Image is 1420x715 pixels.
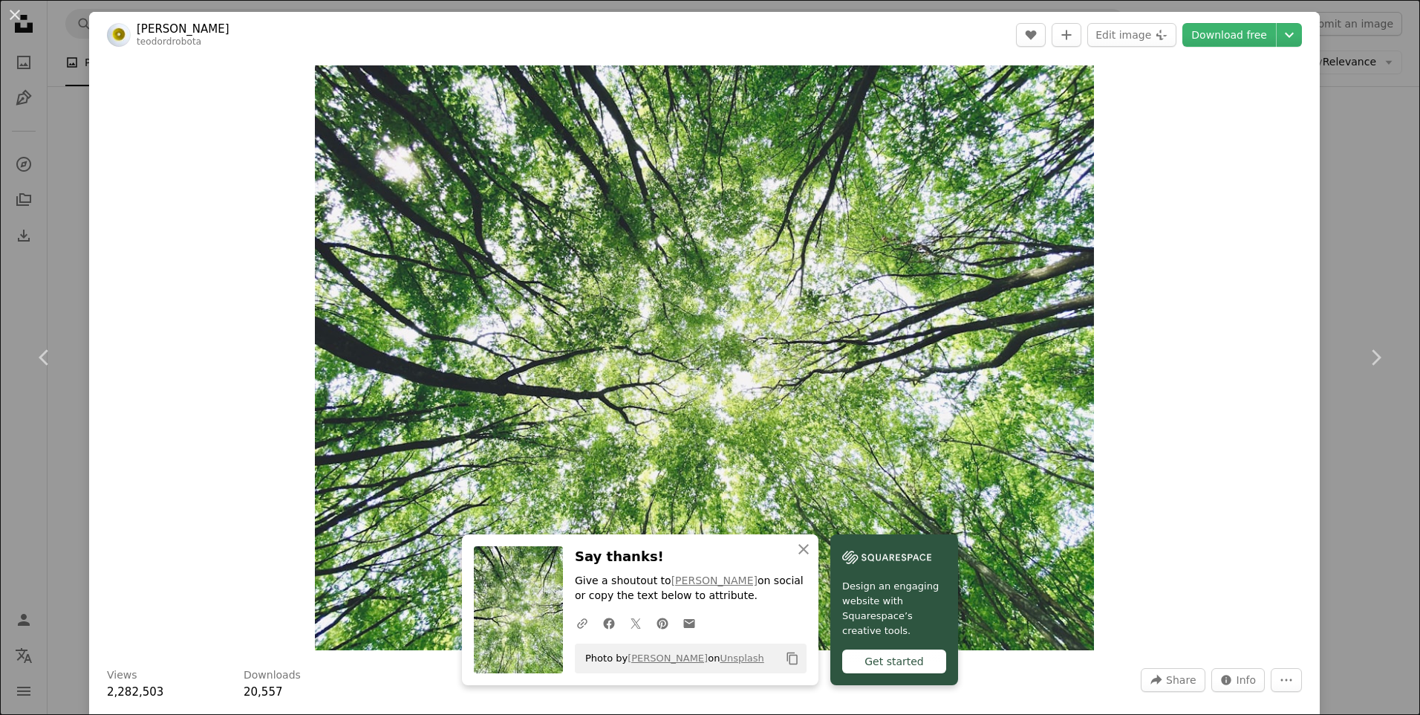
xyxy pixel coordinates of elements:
div: Get started [842,650,946,673]
span: 2,282,503 [107,685,163,699]
a: Download free [1182,23,1276,47]
button: Share this image [1141,668,1205,692]
button: Edit image [1087,23,1176,47]
a: Share on Twitter [622,608,649,638]
button: Like [1016,23,1046,47]
h3: Say thanks! [575,546,807,568]
span: Info [1237,669,1257,691]
a: Unsplash [720,653,763,664]
a: Share on Facebook [596,608,622,638]
span: Share [1166,669,1196,691]
button: More Actions [1271,668,1302,692]
a: [PERSON_NAME] [628,653,708,664]
button: Choose download size [1277,23,1302,47]
span: 20,557 [244,685,283,699]
h3: Views [107,668,137,683]
img: file-1606177908946-d1eed1cbe4f5image [842,546,931,569]
button: Zoom in on this image [315,65,1094,650]
a: [PERSON_NAME] [137,22,229,36]
a: Design an engaging website with Squarespace’s creative tools.Get started [830,534,958,685]
p: Give a shoutout to on social or copy the text below to attribute. [575,574,807,604]
a: Share over email [676,608,703,638]
a: [PERSON_NAME] [671,575,758,586]
a: Share on Pinterest [649,608,676,638]
img: green trees under white sky during daytime [315,65,1094,650]
a: Next [1331,286,1420,429]
span: Design an engaging website with Squarespace’s creative tools. [842,579,946,638]
span: Photo by on [578,647,764,670]
h3: Downloads [244,668,301,683]
button: Copy to clipboard [780,646,805,671]
a: teodordrobota [137,36,201,47]
img: Go to Teodor Drobota's profile [107,23,131,47]
button: Add to Collection [1052,23,1081,47]
button: Stats about this image [1211,668,1266,692]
